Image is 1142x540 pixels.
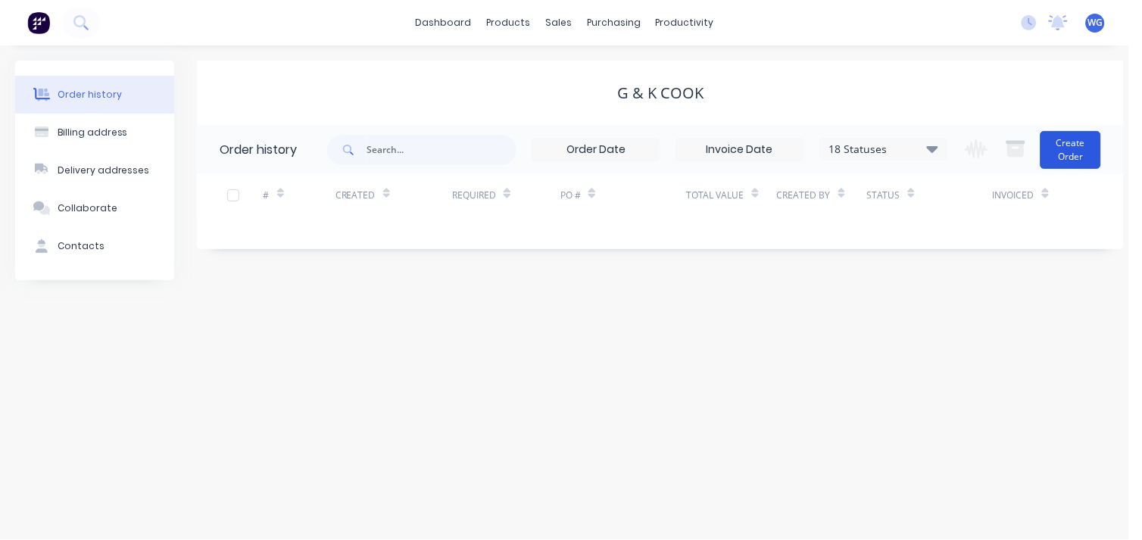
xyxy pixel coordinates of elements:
input: Order Date [532,139,660,161]
button: Collaborate [15,189,174,227]
div: Delivery addresses [58,164,150,177]
div: Status [867,174,994,216]
button: Order history [15,76,174,114]
div: sales [538,11,579,34]
button: Create Order [1041,131,1101,169]
div: Contacts [58,239,105,253]
div: purchasing [579,11,648,34]
div: productivity [648,11,722,34]
input: Search... [367,135,516,165]
div: # [264,174,335,216]
div: Invoiced [993,189,1034,202]
div: Created By [777,189,831,202]
div: Status [867,189,900,202]
div: PO # [560,189,581,202]
div: Created [335,174,453,216]
input: Invoice Date [676,139,803,161]
div: PO # [560,174,687,216]
div: 18 Statuses [820,141,947,158]
div: Order history [220,141,297,159]
div: # [264,189,270,202]
div: Billing address [58,126,128,139]
button: Contacts [15,227,174,265]
div: Total Value [687,189,744,202]
button: Delivery addresses [15,151,174,189]
div: Created By [777,174,867,216]
div: Collaborate [58,201,117,215]
div: Created [335,189,376,202]
img: Factory [27,11,50,34]
div: Order history [58,88,122,101]
div: Total Value [687,174,777,216]
button: Billing address [15,114,174,151]
div: Required [452,189,496,202]
div: Invoiced [993,174,1065,216]
a: dashboard [407,11,479,34]
div: Required [452,174,560,216]
span: WG [1088,16,1103,30]
div: products [479,11,538,34]
div: G & K Cook [617,84,704,102]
